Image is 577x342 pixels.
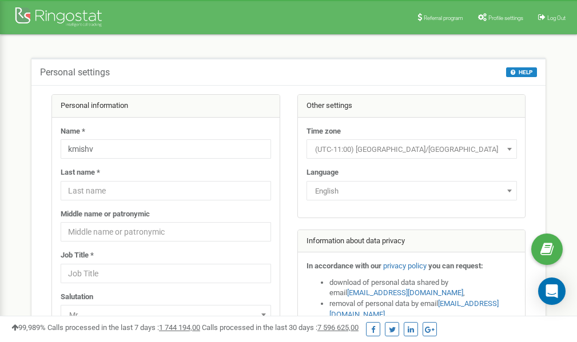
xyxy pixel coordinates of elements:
label: Time zone [307,126,341,137]
div: Other settings [298,95,526,118]
label: Middle name or patronymic [61,209,150,220]
input: Name [61,139,271,159]
label: Job Title * [61,250,94,261]
li: removal of personal data by email , [329,299,517,320]
h5: Personal settings [40,67,110,78]
span: Mr. [61,305,271,324]
span: Profile settings [488,15,523,21]
span: Referral program [424,15,463,21]
input: Middle name or patronymic [61,222,271,242]
span: Log Out [547,15,566,21]
span: English [311,183,513,199]
u: 1 744 194,00 [159,323,200,332]
span: Mr. [65,307,267,323]
label: Last name * [61,167,100,178]
strong: you can request: [428,261,483,270]
strong: In accordance with our [307,261,381,270]
span: English [307,181,517,200]
input: Last name [61,181,271,200]
span: Calls processed in the last 7 days : [47,323,200,332]
span: (UTC-11:00) Pacific/Midway [311,142,513,158]
input: Job Title [61,264,271,283]
label: Name * [61,126,85,137]
button: HELP [506,67,537,77]
span: Calls processed in the last 30 days : [202,323,359,332]
div: Personal information [52,95,280,118]
div: Information about data privacy [298,230,526,253]
label: Salutation [61,292,93,303]
span: (UTC-11:00) Pacific/Midway [307,139,517,159]
li: download of personal data shared by email , [329,277,517,299]
a: privacy policy [383,261,427,270]
span: 99,989% [11,323,46,332]
a: [EMAIL_ADDRESS][DOMAIN_NAME] [347,288,463,297]
label: Language [307,167,339,178]
div: Open Intercom Messenger [538,277,566,305]
u: 7 596 625,00 [317,323,359,332]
